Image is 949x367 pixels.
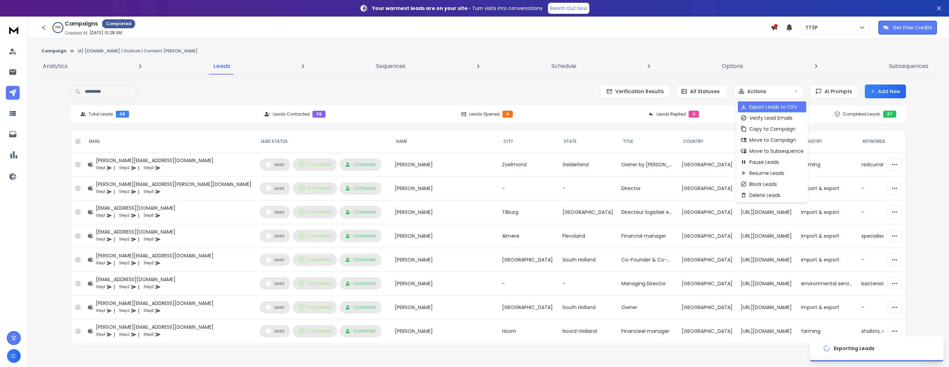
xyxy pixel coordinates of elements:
[391,130,498,153] th: NAME
[797,130,857,153] th: Industry
[678,130,737,153] th: Country
[138,236,139,243] p: |
[299,209,331,215] div: Completed
[299,257,331,263] div: Completed
[737,319,797,343] td: [URL][DOMAIN_NAME]
[266,161,284,168] div: Lead
[797,296,857,319] td: import & export
[299,185,331,191] div: Completed
[96,284,105,290] p: Step 1
[718,58,747,75] a: Options
[266,328,284,334] div: Lead
[558,319,617,343] td: Noord-Holland
[96,205,176,211] div: [EMAIL_ADDRESS][DOMAIN_NAME]
[96,307,105,314] p: Step 1
[65,30,88,36] p: Created At:
[116,111,129,118] div: 38
[810,85,858,98] button: AI Prompts
[346,233,376,239] div: Contacted
[96,212,105,219] p: Step 1
[558,272,617,296] td: -
[96,331,105,338] p: Step 1
[749,159,779,166] p: Pause Leads
[469,111,500,117] p: Leads Opened
[266,304,284,310] div: Lead
[96,236,105,243] p: Step 1
[113,212,115,219] p: |
[113,307,115,314] p: |
[391,224,498,248] td: [PERSON_NAME]
[213,62,230,70] p: Leads
[885,58,932,75] a: Subsequences
[138,165,139,171] p: |
[138,284,139,290] p: |
[689,111,699,118] div: 0
[617,296,678,319] td: Owner
[7,349,21,363] button: C
[617,319,678,343] td: Financieel manager
[558,248,617,272] td: South Holland
[119,331,130,338] p: Step 2
[550,5,587,12] p: Reach Out Now
[617,272,678,296] td: Managing Director
[747,88,766,95] p: Actions
[391,296,498,319] td: [PERSON_NAME]
[749,170,784,177] p: Resume Leads
[143,307,154,314] p: Step 3
[749,192,780,199] p: Delete Leads
[138,260,139,267] p: |
[138,331,139,338] p: |
[857,130,918,153] th: Keywords
[346,209,376,215] div: Contacted
[749,137,796,143] p: Move to Campaign
[391,272,498,296] td: [PERSON_NAME]
[119,260,130,267] p: Step 2
[266,257,284,263] div: Lead
[834,345,875,352] div: Exporting Leads
[266,280,284,287] div: Lead
[678,272,737,296] td: [GEOGRAPHIC_DATA]
[749,103,797,110] p: Export Leads to CSV
[498,272,558,296] td: -
[822,88,852,95] span: AI Prompts
[102,19,135,28] div: Completed
[749,126,796,132] p: Copy to Campaign
[391,248,498,272] td: [PERSON_NAME]
[346,186,376,191] div: Contacted
[119,165,130,171] p: Step 2
[857,224,918,248] td: specialised in organic fruit & vegetables since [DATE], wide range of fresh produce, import & dis...
[346,281,376,286] div: Contacted
[498,343,558,367] td: [GEOGRAPHIC_DATA]
[119,307,130,314] p: Step 2
[617,130,678,153] th: Title
[299,328,331,334] div: Completed
[558,343,617,367] td: South Holland
[39,58,72,75] a: Analytics
[889,62,928,70] p: Subsequences
[737,272,797,296] td: [URL][DOMAIN_NAME]
[498,224,558,248] td: Almere
[43,62,68,70] p: Analytics
[96,300,213,307] div: [PERSON_NAME][EMAIL_ADDRESS][DOMAIN_NAME]
[65,20,98,28] h1: Campaigns
[143,212,154,219] p: Step 3
[857,248,918,272] td: -
[600,85,670,98] button: Verification Results
[749,148,803,155] p: Move to Subsequence
[498,248,558,272] td: [GEOGRAPHIC_DATA]
[256,130,391,153] th: LEAD STATUS
[678,248,737,272] td: [GEOGRAPHIC_DATA]
[55,26,61,30] p: 100 %
[119,236,130,243] p: Step 2
[143,188,154,195] p: Step 3
[558,200,617,224] td: [GEOGRAPHIC_DATA]
[113,236,115,243] p: |
[857,296,918,319] td: -
[346,162,376,167] div: Contacted
[372,5,468,12] strong: Your warmest leads are on your site
[96,228,176,235] div: [EMAIL_ADDRESS][DOMAIN_NAME]
[113,260,115,267] p: |
[96,252,213,259] div: [PERSON_NAME][EMAIL_ADDRESS][DOMAIN_NAME]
